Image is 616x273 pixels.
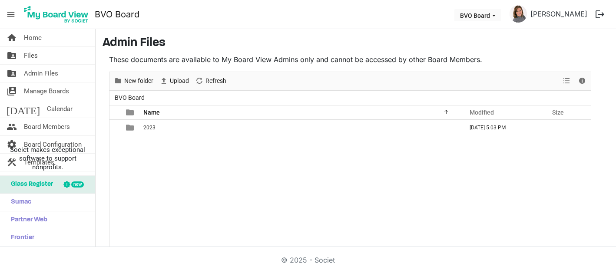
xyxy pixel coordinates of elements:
button: New folder [112,76,155,86]
span: Calendar [47,100,73,118]
button: Upload [158,76,190,86]
span: folder_shared [7,65,17,82]
span: folder_shared [7,47,17,64]
button: BVO Board dropdownbutton [454,9,501,21]
span: Home [24,29,42,46]
span: Manage Boards [24,82,69,100]
span: Modified [470,109,494,116]
a: [PERSON_NAME] [527,5,591,23]
h3: Admin Files [103,36,609,51]
p: These documents are available to My Board View Admins only and cannot be accessed by other Board ... [109,54,591,65]
div: new [71,181,84,187]
a: © 2025 - Societ [281,256,335,264]
a: BVO Board [95,6,139,23]
span: Name [143,109,160,116]
span: 2023 [143,125,156,131]
span: switch_account [7,82,17,100]
span: menu [3,6,19,23]
span: Frontier [7,229,34,247]
td: 2023 is template cell column header Name [141,120,460,135]
span: Admin Files [24,65,58,82]
span: BVO Board [113,92,146,103]
img: MnC5V0f8bXlevx3ztyDwGpUB7uCjngHDRxSkcSC0fSnSlpV2VjP-Il6Yf9OZy13_Vasq3byDuyXCHgM4Kz_e5g_thumb.png [510,5,527,23]
a: My Board View Logo [21,3,95,25]
span: [DATE] [7,100,40,118]
button: Details [576,76,588,86]
span: Size [552,109,564,116]
button: View dropdownbutton [561,76,572,86]
span: settings [7,136,17,153]
td: is template cell column header type [121,120,141,135]
div: Upload [156,72,192,90]
span: Board Members [24,118,70,135]
span: Glass Register [7,176,53,193]
div: View [560,72,575,90]
span: New folder [123,76,154,86]
div: Details [575,72,590,90]
button: Refresh [193,76,228,86]
td: is template cell column header Size [543,120,591,135]
span: Sumac [7,194,31,211]
button: logout [591,5,609,23]
td: checkbox [109,120,121,135]
img: My Board View Logo [21,3,91,25]
span: home [7,29,17,46]
span: Societ makes exceptional software to support nonprofits. [4,145,91,171]
span: Partner Web [7,211,47,229]
span: Refresh [205,76,227,86]
span: Files [24,47,38,64]
td: August 21, 2023 5:03 PM column header Modified [460,120,543,135]
span: Upload [169,76,190,86]
span: Board Configuration [24,136,82,153]
span: people [7,118,17,135]
div: New folder [111,72,156,90]
div: Refresh [192,72,229,90]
